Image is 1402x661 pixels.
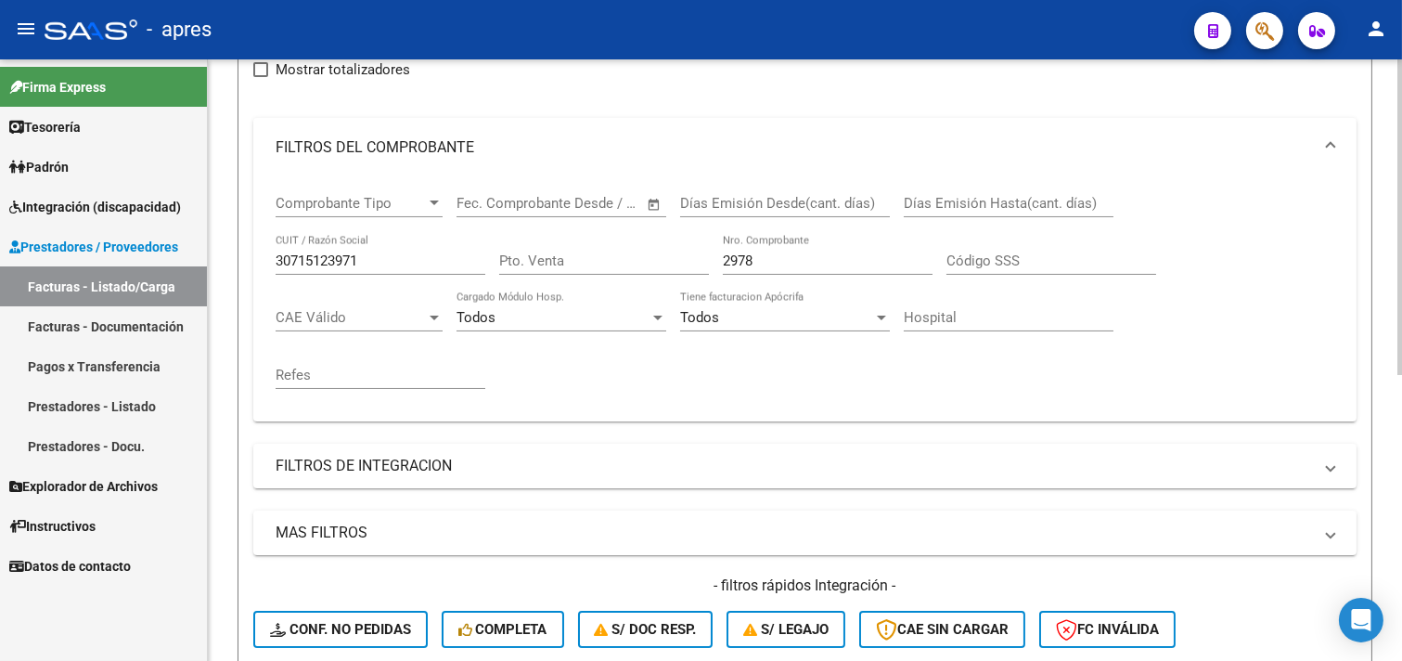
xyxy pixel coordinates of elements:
span: S/ Doc Resp. [595,621,697,638]
span: Datos de contacto [9,556,131,577]
button: S/ legajo [727,611,845,648]
span: Tesorería [9,117,81,137]
mat-panel-title: MAS FILTROS [276,523,1312,543]
button: Open calendar [644,194,665,215]
span: S/ legajo [743,621,829,638]
span: Integración (discapacidad) [9,197,181,217]
input: End date [534,195,624,212]
div: Open Intercom Messenger [1339,598,1383,642]
span: Mostrar totalizadores [276,58,410,81]
span: Completa [458,621,547,638]
span: Todos [680,309,719,326]
mat-panel-title: FILTROS DEL COMPROBANTE [276,137,1312,158]
button: S/ Doc Resp. [578,611,714,648]
span: CAE SIN CARGAR [876,621,1009,638]
span: - apres [147,9,212,50]
span: Comprobante Tipo [276,195,426,212]
span: Prestadores / Proveedores [9,237,178,257]
span: Todos [457,309,495,326]
mat-expansion-panel-header: MAS FILTROS [253,511,1357,555]
span: Instructivos [9,516,96,537]
span: CAE Válido [276,309,426,326]
button: Conf. no pedidas [253,611,428,648]
mat-panel-title: FILTROS DE INTEGRACION [276,456,1312,476]
span: Conf. no pedidas [270,621,411,638]
h4: - filtros rápidos Integración - [253,576,1357,596]
input: Start date [457,195,517,212]
span: Firma Express [9,77,106,97]
button: CAE SIN CARGAR [859,611,1025,648]
mat-icon: menu [15,18,37,40]
mat-expansion-panel-header: FILTROS DE INTEGRACION [253,444,1357,488]
span: Explorador de Archivos [9,476,158,497]
div: FILTROS DEL COMPROBANTE [253,177,1357,421]
mat-icon: person [1365,18,1387,40]
button: Completa [442,611,564,648]
mat-expansion-panel-header: FILTROS DEL COMPROBANTE [253,118,1357,177]
button: FC Inválida [1039,611,1176,648]
span: Padrón [9,157,69,177]
span: FC Inválida [1056,621,1159,638]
